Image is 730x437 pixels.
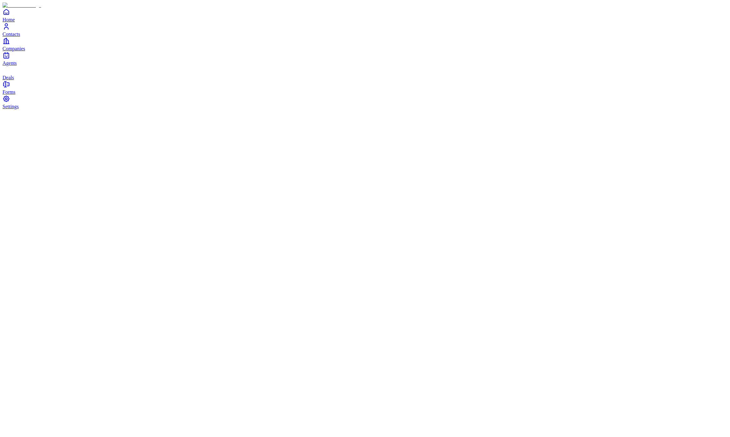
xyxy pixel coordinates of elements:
span: Contacts [3,31,20,37]
span: Deals [3,75,14,80]
a: Settings [3,95,727,109]
a: Home [3,8,727,22]
a: Companies [3,37,727,51]
a: Forms [3,81,727,95]
span: Home [3,17,15,22]
span: Agents [3,60,17,66]
span: Companies [3,46,25,51]
a: deals [3,66,727,80]
span: Forms [3,89,15,95]
a: Contacts [3,23,727,37]
img: Item Brain Logo [3,3,41,8]
a: Agents [3,52,727,66]
span: Settings [3,104,19,109]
